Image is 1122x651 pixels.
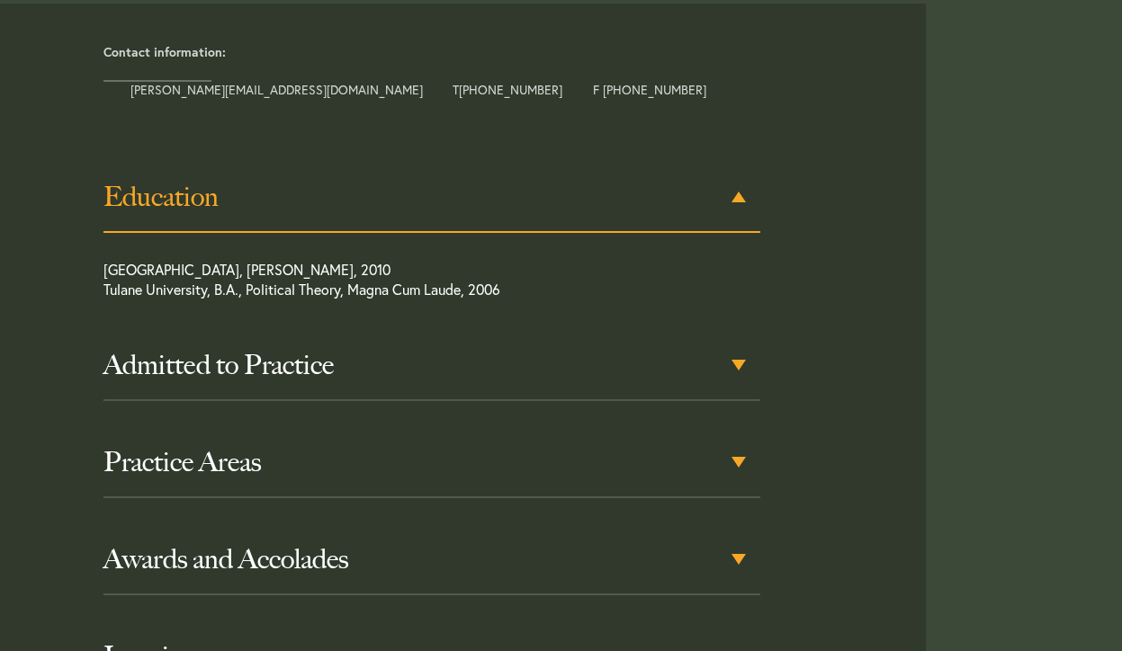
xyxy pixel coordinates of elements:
p: [GEOGRAPHIC_DATA], [PERSON_NAME], 2010 Tulane University, B.A., Political Theory, Magna Cum Laude... [103,260,696,308]
h3: Admitted to Practice [103,349,761,381]
h3: Awards and Accolades [103,543,761,575]
span: F [PHONE_NUMBER] [593,84,706,96]
h3: Practice Areas [103,446,761,478]
span: T [453,84,562,96]
a: [PERSON_NAME][EMAIL_ADDRESS][DOMAIN_NAME] [130,81,423,98]
a: [PHONE_NUMBER] [459,81,562,98]
h3: Education [103,181,761,213]
strong: Contact information: [103,43,226,60]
